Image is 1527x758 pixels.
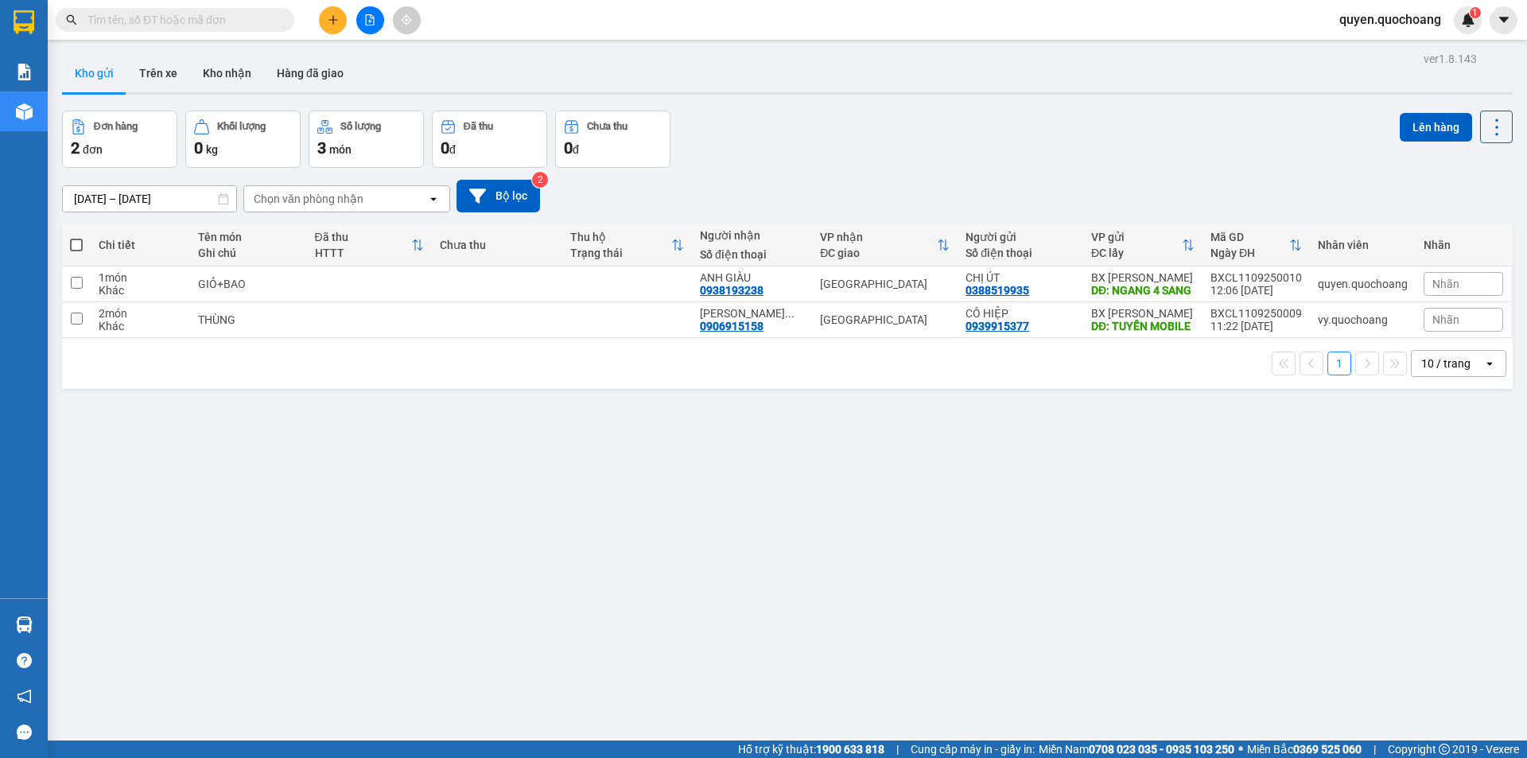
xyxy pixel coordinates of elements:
[1210,271,1302,284] div: BXCL1109250010
[16,103,33,120] img: warehouse-icon
[966,231,1075,243] div: Người gửi
[185,111,301,168] button: Khối lượng0kg
[966,271,1075,284] div: CHỊ ÚT
[14,93,137,149] span: NGANG 4 SANG
[126,54,190,92] button: Trên xe
[820,278,950,290] div: [GEOGRAPHIC_DATA]
[449,143,456,156] span: đ
[206,143,218,156] span: kg
[532,172,548,188] sup: 2
[1039,741,1234,758] span: Miền Nam
[570,231,671,243] div: Thu hộ
[309,111,424,168] button: Số lượng3món
[700,229,804,242] div: Người nhận
[71,138,80,157] span: 2
[812,224,958,266] th: Toggle SortBy
[83,143,103,156] span: đơn
[217,121,266,132] div: Khối lượng
[152,14,313,49] div: [GEOGRAPHIC_DATA]
[99,320,182,332] div: Khác
[14,15,38,32] span: Gửi:
[1238,746,1243,752] span: ⚪️
[911,741,1035,758] span: Cung cấp máy in - giấy in:
[573,143,579,156] span: đ
[1439,744,1450,755] span: copyright
[393,6,421,34] button: aim
[99,307,182,320] div: 2 món
[152,14,190,30] span: Nhận:
[441,138,449,157] span: 0
[966,284,1029,297] div: 0388519935
[1091,271,1195,284] div: BX [PERSON_NAME]
[966,247,1075,259] div: Số điện thoại
[364,14,375,25] span: file-add
[1210,307,1302,320] div: BXCL1109250009
[16,64,33,80] img: solution-icon
[700,271,804,284] div: ANH GIÀU
[1432,313,1459,326] span: Nhãn
[14,71,141,93] div: 0388519935
[700,284,763,297] div: 0938193238
[1091,320,1195,332] div: DĐ: TUYỀN MOBILE
[1490,6,1517,34] button: caret-down
[700,248,804,261] div: Số điện thoại
[17,653,32,668] span: question-circle
[1374,741,1376,758] span: |
[198,247,298,259] div: Ghi chú
[1210,247,1289,259] div: Ngày ĐH
[1318,313,1408,326] div: vy.quochoang
[1472,7,1478,18] span: 1
[14,10,34,34] img: logo-vxr
[562,224,692,266] th: Toggle SortBy
[816,743,884,756] strong: 1900 633 818
[152,49,313,68] div: ANH GIÀU
[14,52,141,71] div: CHỊ ÚT
[14,102,37,119] span: DĐ:
[1203,224,1310,266] th: Toggle SortBy
[1400,113,1472,142] button: Lên hàng
[1497,13,1511,27] span: caret-down
[1091,307,1195,320] div: BX [PERSON_NAME]
[1461,13,1475,27] img: icon-new-feature
[87,11,275,29] input: Tìm tên, số ĐT hoặc mã đơn
[254,191,363,207] div: Chọn văn phòng nhận
[315,231,412,243] div: Đã thu
[785,307,795,320] span: ...
[329,143,352,156] span: món
[307,224,433,266] th: Toggle SortBy
[152,68,313,91] div: 0938193238
[1432,278,1459,290] span: Nhãn
[1327,352,1351,375] button: 1
[738,741,884,758] span: Hỗ trợ kỹ thuật:
[820,231,937,243] div: VP nhận
[1318,239,1408,251] div: Nhân viên
[1210,284,1302,297] div: 12:06 [DATE]
[1424,50,1477,68] div: ver 1.8.143
[1421,356,1471,371] div: 10 / trang
[317,138,326,157] span: 3
[1210,320,1302,332] div: 11:22 [DATE]
[315,247,412,259] div: HTTT
[464,121,493,132] div: Đã thu
[94,121,138,132] div: Đơn hàng
[1091,247,1182,259] div: ĐC lấy
[440,239,554,251] div: Chưa thu
[16,616,33,633] img: warehouse-icon
[427,192,440,205] svg: open
[966,307,1075,320] div: CÔ HIỆP
[820,247,937,259] div: ĐC giao
[1327,10,1454,29] span: quyen.quochoang
[62,111,177,168] button: Đơn hàng2đơn
[1083,224,1203,266] th: Toggle SortBy
[17,689,32,704] span: notification
[99,239,182,251] div: Chi tiết
[198,231,298,243] div: Tên món
[1293,743,1362,756] strong: 0369 525 060
[356,6,384,34] button: file-add
[555,111,670,168] button: Chưa thu0đ
[1424,239,1503,251] div: Nhãn
[700,307,804,320] div: NGUYỄN THỊ THÚY AN
[198,278,298,290] div: GIỎ+BAO
[966,320,1029,332] div: 0939915377
[820,313,950,326] div: [GEOGRAPHIC_DATA]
